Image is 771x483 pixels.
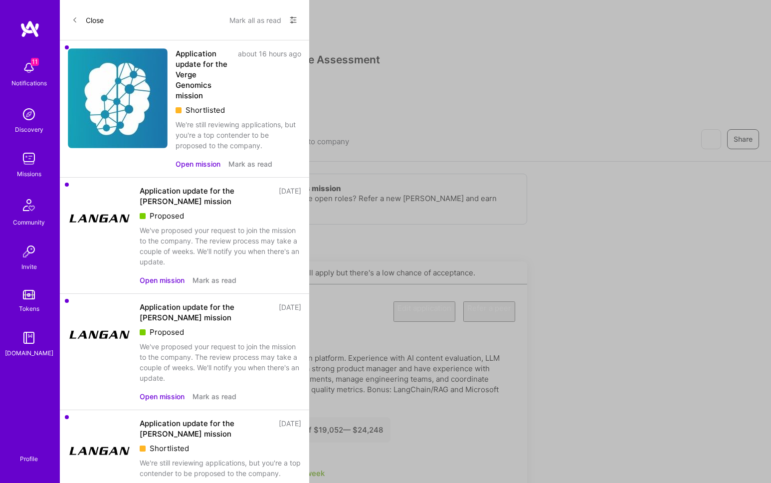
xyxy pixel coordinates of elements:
[31,58,39,66] span: 11
[140,186,273,207] div: Application update for the [PERSON_NAME] mission
[279,418,301,439] div: [DATE]
[279,186,301,207] div: [DATE]
[279,302,301,323] div: [DATE]
[19,328,39,348] img: guide book
[140,275,185,285] button: Open mission
[228,159,272,169] button: Mark as read
[19,241,39,261] img: Invite
[140,341,301,383] div: We've proposed your request to join the mission to the company. The review process may take a cou...
[16,443,41,463] a: Profile
[19,58,39,78] img: bell
[140,418,273,439] div: Application update for the [PERSON_NAME] mission
[140,225,301,267] div: We've proposed your request to join the mission to the company. The review process may take a cou...
[19,303,39,314] div: Tokens
[11,78,47,88] div: Notifications
[176,159,220,169] button: Open mission
[20,20,40,38] img: logo
[176,48,232,101] div: Application update for the Verge Genomics mission
[176,105,301,115] div: Shortlisted
[140,458,301,479] div: We're still reviewing applications, but you're a top contender to be proposed to the company.
[176,119,301,151] div: We're still reviewing applications, but you're a top contender to be proposed to the company.
[68,48,168,148] img: Company Logo
[229,12,281,28] button: Mark all as read
[238,48,301,101] div: about 16 hours ago
[23,290,35,299] img: tokens
[19,149,39,169] img: teamwork
[15,124,43,135] div: Discovery
[21,261,37,272] div: Invite
[5,348,53,358] div: [DOMAIN_NAME]
[19,104,39,124] img: discovery
[193,391,236,402] button: Mark as read
[13,217,45,228] div: Community
[140,391,185,402] button: Open mission
[193,275,236,285] button: Mark as read
[17,193,41,217] img: Community
[68,302,132,366] img: Company Logo
[72,12,104,28] button: Close
[20,454,38,463] div: Profile
[140,327,301,337] div: Proposed
[68,186,132,249] img: Company Logo
[140,302,273,323] div: Application update for the [PERSON_NAME] mission
[140,443,301,454] div: Shortlisted
[17,169,41,179] div: Missions
[140,211,301,221] div: Proposed
[68,418,132,482] img: Company Logo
